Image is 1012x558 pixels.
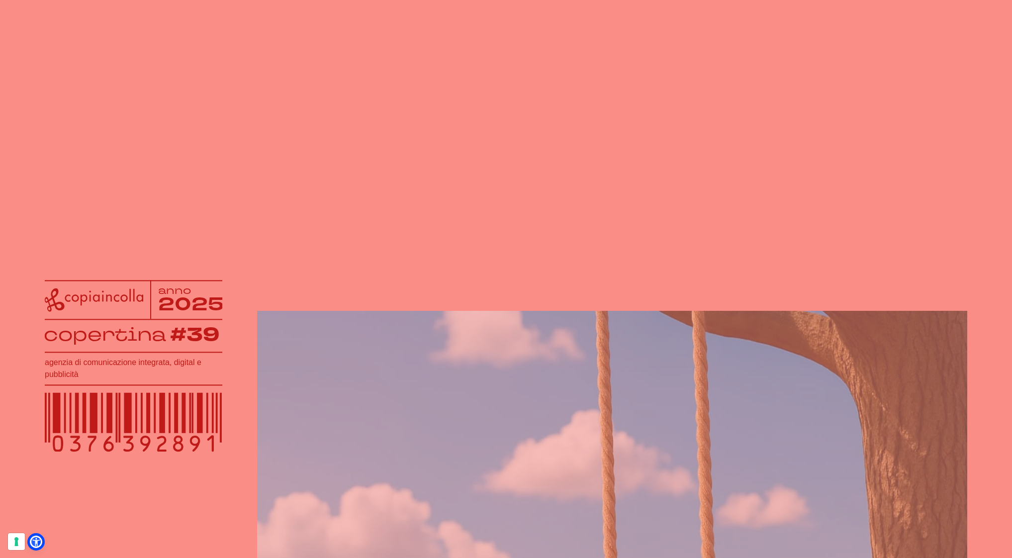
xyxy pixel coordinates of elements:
[30,536,42,548] a: Open Accessibility Menu
[158,292,224,317] tspan: 2025
[44,322,168,346] tspan: copertina
[45,357,222,380] h1: agenzia di comunicazione integrata, digital e pubblicità
[172,322,222,348] tspan: #39
[158,283,191,297] tspan: anno
[8,533,25,550] button: Le tue preferenze relative al consenso per le tecnologie di tracciamento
